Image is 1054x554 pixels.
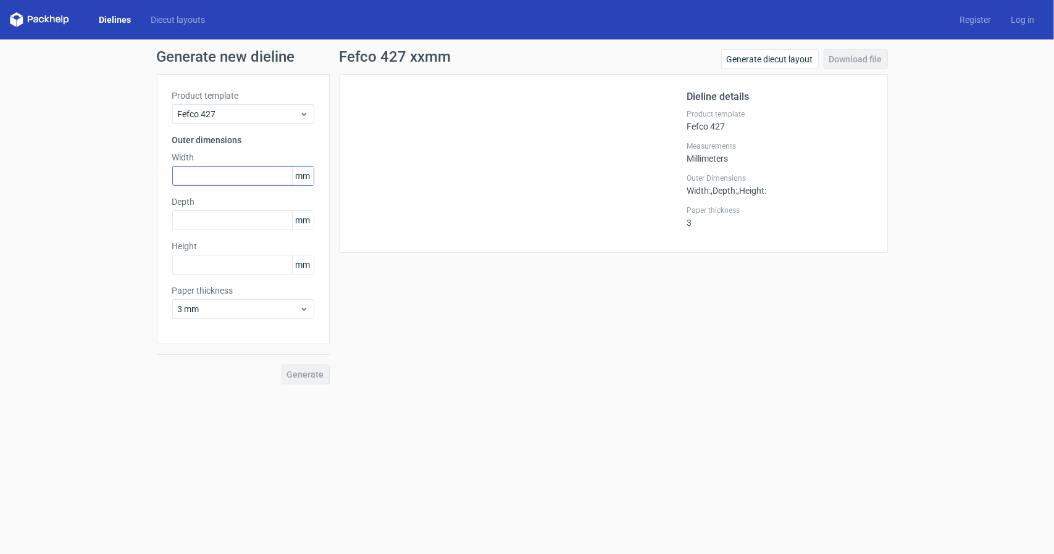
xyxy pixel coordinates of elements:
span: , Height : [738,186,767,196]
label: Measurements [687,141,872,151]
label: Paper thickness [172,284,314,297]
h1: Generate new dieline [157,49,898,64]
h3: Outer dimensions [172,134,314,146]
div: Fefco 427 [687,109,872,131]
a: Generate diecut layout [721,49,819,69]
label: Product template [687,109,872,119]
label: Paper thickness [687,205,872,215]
span: mm [292,211,314,229]
span: Width : [687,186,711,196]
label: Width [172,151,314,163]
span: Fefco 427 [178,108,299,120]
span: mm [292,167,314,185]
a: Diecut layouts [141,14,215,26]
h2: Dieline details [687,89,872,104]
div: Millimeters [687,141,872,163]
span: mm [292,255,314,274]
div: 3 [687,205,872,228]
span: 3 mm [178,303,299,315]
span: , Depth : [711,186,738,196]
label: Outer Dimensions [687,173,872,183]
a: Log in [1001,14,1044,26]
h1: Fefco 427 xxmm [340,49,451,64]
label: Depth [172,196,314,208]
a: Register [950,14,1001,26]
label: Product template [172,89,314,102]
a: Dielines [89,14,141,26]
label: Height [172,240,314,252]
